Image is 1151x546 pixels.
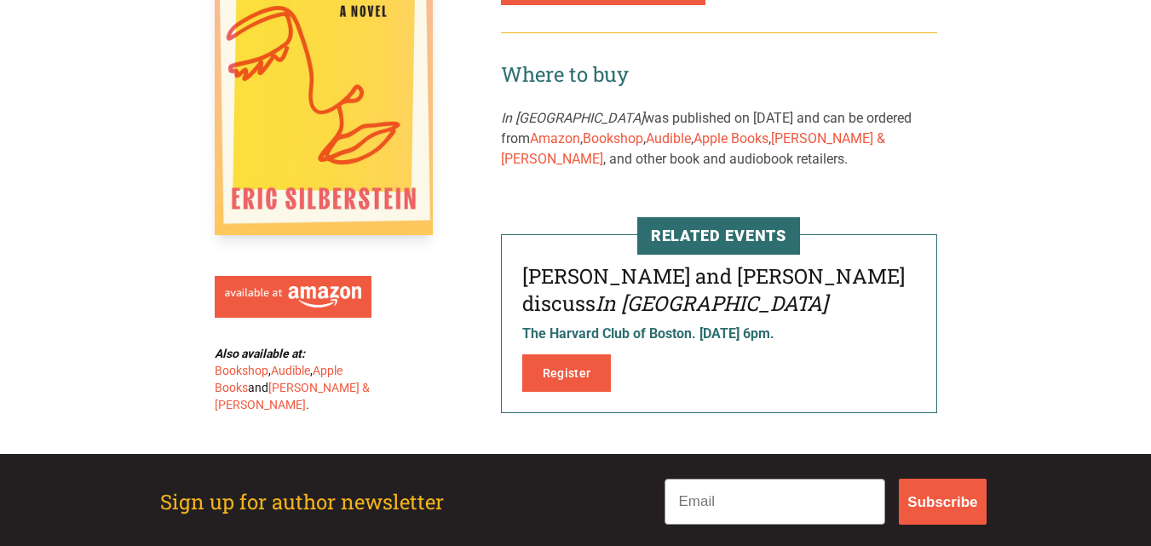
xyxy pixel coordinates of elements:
b: Also available at: [215,347,305,360]
div: , , and . [215,345,378,413]
a: Apple Books [693,130,768,147]
a: Audible [646,130,691,147]
p: was published on [DATE] and can be ordered from , , , , , and other book and audiobook retailers. [501,108,937,170]
a: Audible [271,364,310,377]
h2: Sign up for author newsletter [160,488,444,515]
p: The Harvard Club of Boston. [DATE] 6pm. [522,324,916,344]
h2: Where to buy [501,60,937,88]
span: Related Events [637,217,801,255]
img: Available at Amazon [225,286,361,308]
em: In [GEOGRAPHIC_DATA] [596,290,827,317]
a: Register [522,354,612,392]
button: Subscribe [899,479,986,525]
a: Amazon [530,130,580,147]
a: Bookshop [215,364,268,377]
i: In [GEOGRAPHIC_DATA] [501,110,644,126]
a: Available at Amazon [215,269,371,319]
h4: [PERSON_NAME] and [PERSON_NAME] discuss [522,262,916,317]
input: Email [665,479,886,525]
a: Bookshop [583,130,643,147]
a: [PERSON_NAME] & [PERSON_NAME] [215,381,370,411]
